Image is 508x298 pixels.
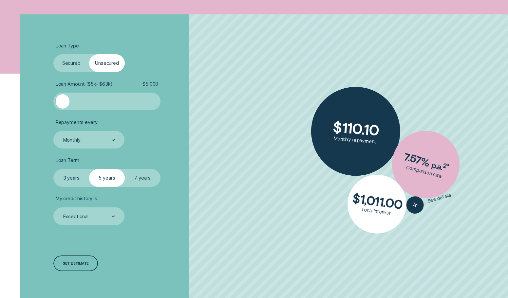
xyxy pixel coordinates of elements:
[56,157,79,163] span: Loan Term
[56,119,98,125] span: Repayments every
[89,169,125,187] label: 5 years
[63,137,81,143] div: Monthly
[56,81,113,87] span: Loan Amount ( $5k - $63k )
[53,255,98,272] a: Get estimate
[405,186,454,216] button: See details
[56,196,97,202] span: My credit history is
[63,214,88,219] div: Exceptional
[53,54,89,72] label: Secured
[89,54,125,72] label: Unsecured
[53,169,89,187] label: 3 years
[427,192,452,204] span: See details
[125,169,160,187] label: 7 years
[142,81,158,87] span: $ 5,000
[56,43,79,49] span: Loan Type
